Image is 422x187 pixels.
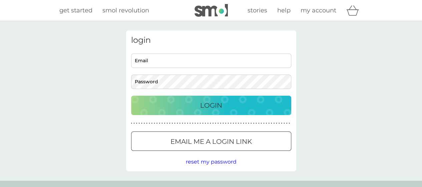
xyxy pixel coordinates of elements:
p: ● [159,122,160,125]
p: ● [202,122,203,125]
p: ● [286,122,288,125]
p: ● [276,122,277,125]
p: ● [218,122,219,125]
p: ● [141,122,142,125]
p: ● [177,122,178,125]
p: ● [284,122,285,125]
p: ● [261,122,262,125]
a: get started [59,6,92,15]
p: ● [154,122,155,125]
p: ● [207,122,208,125]
button: Login [131,96,291,115]
p: ● [246,122,247,125]
button: Email me a login link [131,131,291,151]
p: ● [248,122,249,125]
p: ● [136,122,137,125]
p: ● [228,122,229,125]
button: reset my password [186,158,237,166]
p: ● [194,122,196,125]
p: ● [161,122,163,125]
p: ● [169,122,170,125]
p: ● [225,122,227,125]
p: ● [156,122,158,125]
p: ● [174,122,175,125]
p: ● [274,122,275,125]
p: ● [210,122,211,125]
span: reset my password [186,159,237,165]
p: ● [213,122,214,125]
img: smol [194,4,228,17]
p: ● [256,122,257,125]
p: ● [253,122,255,125]
p: ● [197,122,198,125]
p: ● [279,122,280,125]
p: ● [230,122,232,125]
div: basket [346,4,363,17]
h3: login [131,35,291,45]
p: ● [164,122,165,125]
p: ● [192,122,193,125]
p: ● [184,122,186,125]
p: ● [179,122,180,125]
p: Email me a login link [170,136,252,147]
p: ● [205,122,206,125]
p: Login [200,100,222,111]
p: ● [138,122,140,125]
p: ● [223,122,224,125]
a: smol revolution [102,6,149,15]
p: ● [151,122,153,125]
span: help [277,7,291,14]
p: ● [258,122,260,125]
p: ● [263,122,265,125]
p: ● [144,122,145,125]
p: ● [131,122,132,125]
a: stories [248,6,267,15]
p: ● [271,122,272,125]
p: ● [289,122,290,125]
p: ● [133,122,135,125]
p: ● [172,122,173,125]
span: smol revolution [102,7,149,14]
p: ● [189,122,191,125]
a: my account [301,6,336,15]
p: ● [240,122,242,125]
p: ● [235,122,237,125]
p: ● [268,122,270,125]
p: ● [243,122,244,125]
span: my account [301,7,336,14]
p: ● [215,122,216,125]
p: ● [182,122,183,125]
p: ● [146,122,147,125]
p: ● [281,122,282,125]
p: ● [187,122,188,125]
p: ● [166,122,168,125]
p: ● [220,122,221,125]
p: ● [233,122,234,125]
span: get started [59,7,92,14]
p: ● [238,122,239,125]
a: help [277,6,291,15]
p: ● [199,122,201,125]
span: stories [248,7,267,14]
p: ● [251,122,252,125]
p: ● [149,122,150,125]
p: ● [266,122,267,125]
